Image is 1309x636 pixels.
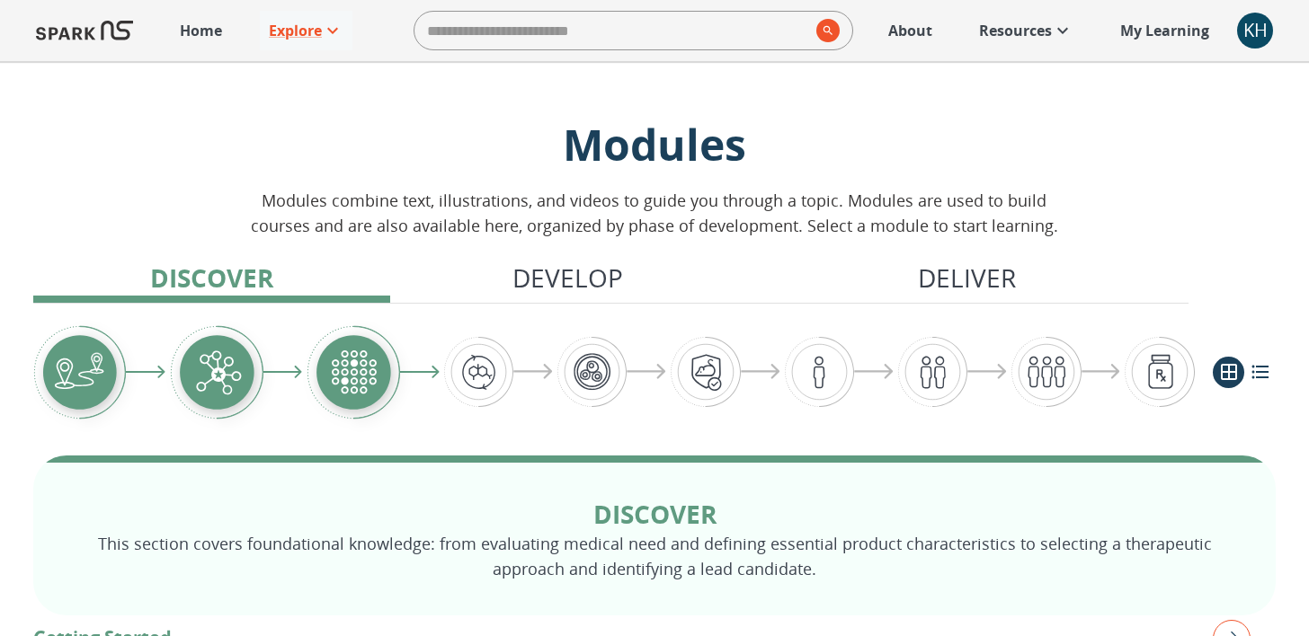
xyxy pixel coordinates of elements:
[627,364,666,380] img: arrow-right
[1213,357,1244,388] button: grid view
[260,11,352,50] a: Explore
[918,259,1016,296] p: Deliver
[809,12,840,49] button: search
[33,325,1195,420] div: Graphic showing the progression through the Discover, Develop, and Deliver pipeline, highlighting...
[180,20,222,41] p: Home
[263,366,303,379] img: arrow-right
[400,366,440,379] img: arrow-right
[251,188,1058,238] p: Modules combine text, illustrations, and videos to guide you through a topic. Modules are used to...
[269,20,322,41] p: Explore
[251,115,1058,173] p: Modules
[1244,357,1276,388] button: list view
[741,364,780,380] img: arrow-right
[91,531,1218,581] p: This section covers foundational knowledge: from evaluating medical need and defining essential p...
[1237,13,1273,49] button: account of current user
[1082,364,1121,380] img: arrow-right
[513,364,553,380] img: arrow-right
[879,11,941,50] a: About
[854,364,894,380] img: arrow-right
[36,9,133,52] img: Logo of SPARK at Stanford
[1111,11,1219,50] a: My Learning
[1237,13,1273,49] div: KH
[512,259,623,296] p: Develop
[970,11,1082,50] a: Resources
[171,11,231,50] a: Home
[967,364,1007,380] img: arrow-right
[91,497,1218,531] p: Discover
[1120,20,1209,41] p: My Learning
[888,20,932,41] p: About
[979,20,1052,41] p: Resources
[126,366,165,379] img: arrow-right
[150,259,273,296] p: Discover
